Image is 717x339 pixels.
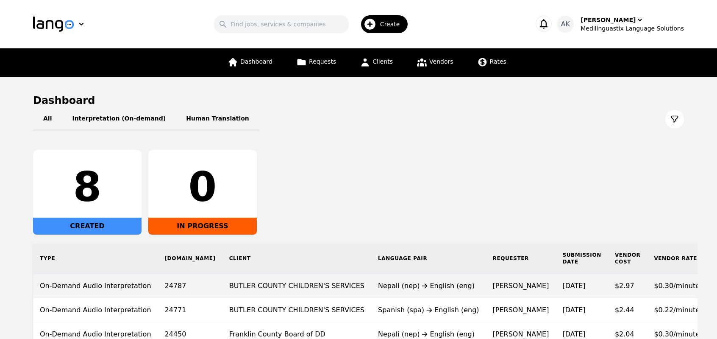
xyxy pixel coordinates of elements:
[355,48,398,77] a: Clients
[378,281,479,291] div: Nepali (nep) English (eng)
[155,167,250,207] div: 0
[562,282,585,290] time: [DATE]
[33,94,684,107] h1: Dashboard
[556,243,608,274] th: Submission Date
[40,167,135,207] div: 8
[380,20,406,28] span: Create
[608,298,648,322] td: $2.44
[372,58,393,65] span: Clients
[561,19,570,29] span: AK
[158,298,222,322] td: 24771
[647,243,706,274] th: Vendor Rate
[654,306,700,314] span: $0.22/minute
[62,107,176,131] button: Interpretation (On-demand)
[608,274,648,298] td: $2.97
[222,274,371,298] td: BUTLER COUNTY CHILDREN'S SERVICES
[240,58,272,65] span: Dashboard
[490,58,506,65] span: Rates
[214,15,349,33] input: Find jobs, services & companies
[148,218,257,235] div: IN PROGRESS
[158,243,222,274] th: [DOMAIN_NAME]
[222,243,371,274] th: Client
[486,243,556,274] th: Requester
[291,48,341,77] a: Requests
[33,298,158,322] td: On-Demand Audio Interpretation
[486,274,556,298] td: [PERSON_NAME]
[33,17,74,32] img: Logo
[371,243,486,274] th: Language Pair
[654,330,700,338] span: $0.30/minute
[411,48,458,77] a: Vendors
[581,24,684,33] div: Medilinguastix Language Solutions
[309,58,336,65] span: Requests
[429,58,453,65] span: Vendors
[562,330,585,338] time: [DATE]
[33,107,62,131] button: All
[222,298,371,322] td: BUTLER COUNTY CHILDREN'S SERVICES
[608,243,648,274] th: Vendor Cost
[486,298,556,322] td: [PERSON_NAME]
[654,282,700,290] span: $0.30/minute
[158,274,222,298] td: 24787
[378,305,479,315] div: Spanish (spa) English (eng)
[581,16,636,24] div: [PERSON_NAME]
[176,107,259,131] button: Human Translation
[472,48,511,77] a: Rates
[562,306,585,314] time: [DATE]
[33,243,158,274] th: Type
[557,16,684,33] button: AK[PERSON_NAME]Medilinguastix Language Solutions
[665,110,684,129] button: Filter
[222,48,278,77] a: Dashboard
[349,12,413,36] button: Create
[33,274,158,298] td: On-Demand Audio Interpretation
[33,218,142,235] div: CREATED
